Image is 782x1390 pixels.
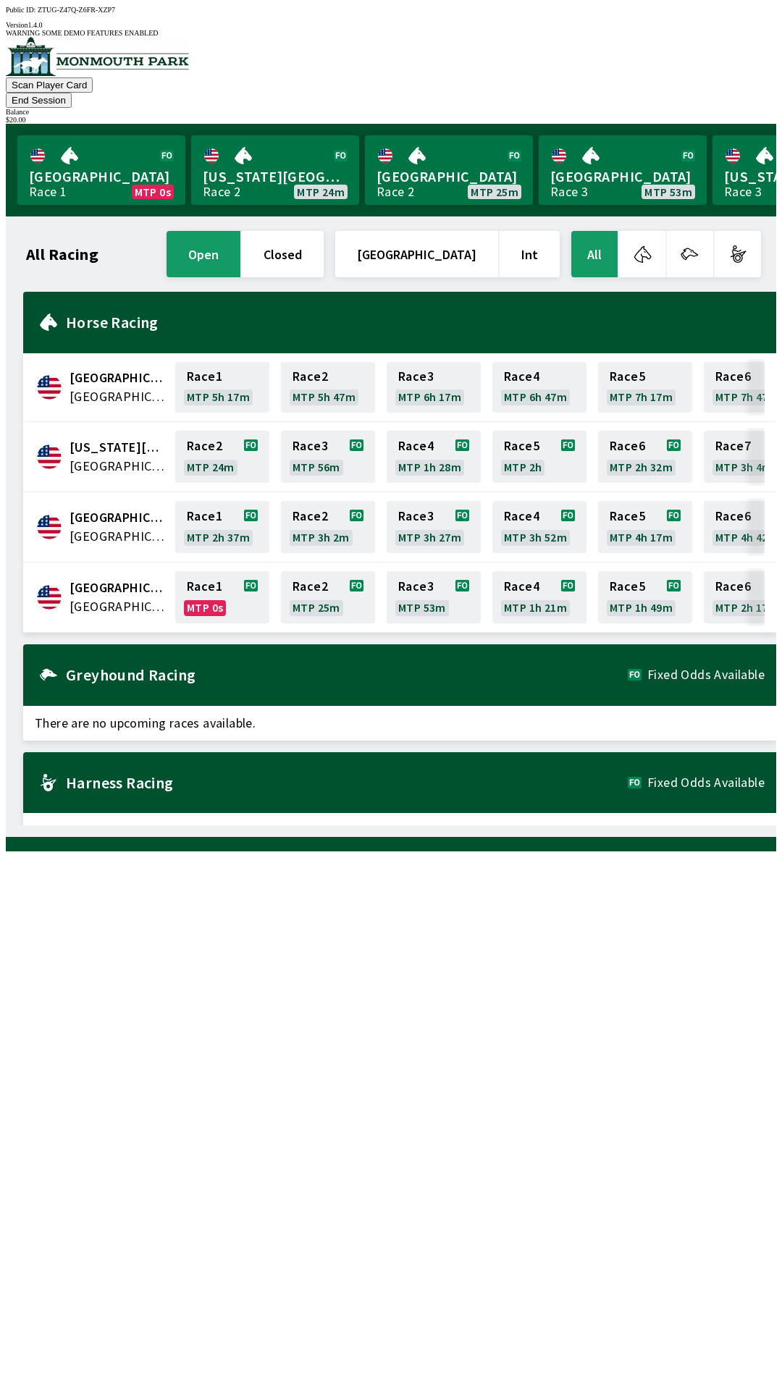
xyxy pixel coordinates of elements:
[293,391,356,403] span: MTP 5h 47m
[38,6,115,14] span: ZTUG-Z47Q-Z6FR-XZP7
[365,135,533,205] a: [GEOGRAPHIC_DATA]Race 2MTP 25m
[187,440,222,452] span: Race 2
[492,362,586,413] a: Race4MTP 6h 47m
[175,571,269,623] a: Race1MTP 0s
[167,231,240,277] button: open
[398,391,461,403] span: MTP 6h 17m
[187,602,223,613] span: MTP 0s
[281,431,375,483] a: Race3MTP 56m
[187,461,235,473] span: MTP 24m
[715,440,751,452] span: Race 7
[598,501,692,553] a: Race5MTP 4h 17m
[610,461,673,473] span: MTP 2h 32m
[598,431,692,483] a: Race6MTP 2h 32m
[187,531,250,543] span: MTP 2h 37m
[335,231,498,277] button: [GEOGRAPHIC_DATA]
[715,510,751,522] span: Race 6
[281,362,375,413] a: Race2MTP 5h 47m
[187,391,250,403] span: MTP 5h 17m
[610,510,645,522] span: Race 5
[6,116,776,124] div: $ 20.00
[293,602,340,613] span: MTP 25m
[175,431,269,483] a: Race2MTP 24m
[281,571,375,623] a: Race2MTP 25m
[550,167,695,186] span: [GEOGRAPHIC_DATA]
[715,371,751,382] span: Race 6
[398,581,434,592] span: Race 3
[175,362,269,413] a: Race1MTP 5h 17m
[387,571,481,623] a: Race3MTP 53m
[644,186,692,198] span: MTP 53m
[398,531,461,543] span: MTP 3h 27m
[387,501,481,553] a: Race3MTP 3h 27m
[715,602,778,613] span: MTP 2h 17m
[187,510,222,522] span: Race 1
[70,457,167,476] span: United States
[135,186,171,198] span: MTP 0s
[203,167,348,186] span: [US_STATE][GEOGRAPHIC_DATA]
[187,371,222,382] span: Race 1
[500,231,560,277] button: Int
[492,571,586,623] a: Race4MTP 1h 21m
[471,186,518,198] span: MTP 25m
[715,531,778,543] span: MTP 4h 42m
[70,527,167,546] span: United States
[29,167,174,186] span: [GEOGRAPHIC_DATA]
[6,6,776,14] div: Public ID:
[398,371,434,382] span: Race 3
[293,510,328,522] span: Race 2
[504,391,567,403] span: MTP 6h 47m
[610,602,673,613] span: MTP 1h 49m
[70,368,167,387] span: Canterbury Park
[70,508,167,527] span: Fairmount Park
[6,29,776,37] div: WARNING SOME DEMO FEATURES ENABLED
[70,578,167,597] span: Monmouth Park
[504,581,539,592] span: Race 4
[66,316,765,328] h2: Horse Racing
[398,510,434,522] span: Race 3
[6,93,72,108] button: End Session
[377,167,521,186] span: [GEOGRAPHIC_DATA]
[610,581,645,592] span: Race 5
[571,231,618,277] button: All
[26,248,98,260] h1: All Racing
[293,581,328,592] span: Race 2
[6,37,189,76] img: venue logo
[610,531,673,543] span: MTP 4h 17m
[715,581,751,592] span: Race 6
[504,371,539,382] span: Race 4
[175,501,269,553] a: Race1MTP 2h 37m
[17,135,185,205] a: [GEOGRAPHIC_DATA]Race 1MTP 0s
[377,186,414,198] div: Race 2
[187,581,222,592] span: Race 1
[492,501,586,553] a: Race4MTP 3h 52m
[539,135,707,205] a: [GEOGRAPHIC_DATA]Race 3MTP 53m
[70,438,167,457] span: Delaware Park
[293,531,350,543] span: MTP 3h 2m
[29,186,67,198] div: Race 1
[66,777,628,788] h2: Harness Racing
[715,461,773,473] span: MTP 3h 4m
[598,362,692,413] a: Race5MTP 7h 17m
[492,431,586,483] a: Race5MTP 2h
[647,669,765,681] span: Fixed Odds Available
[398,440,434,452] span: Race 4
[504,510,539,522] span: Race 4
[387,362,481,413] a: Race3MTP 6h 17m
[724,186,762,198] div: Race 3
[610,371,645,382] span: Race 5
[387,431,481,483] a: Race4MTP 1h 28m
[293,461,340,473] span: MTP 56m
[6,77,93,93] button: Scan Player Card
[293,371,328,382] span: Race 2
[504,602,567,613] span: MTP 1h 21m
[598,571,692,623] a: Race5MTP 1h 49m
[504,461,542,473] span: MTP 2h
[610,391,673,403] span: MTP 7h 17m
[66,669,628,681] h2: Greyhound Racing
[6,108,776,116] div: Balance
[203,186,240,198] div: Race 2
[23,706,776,741] span: There are no upcoming races available.
[70,597,167,616] span: United States
[293,440,328,452] span: Race 3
